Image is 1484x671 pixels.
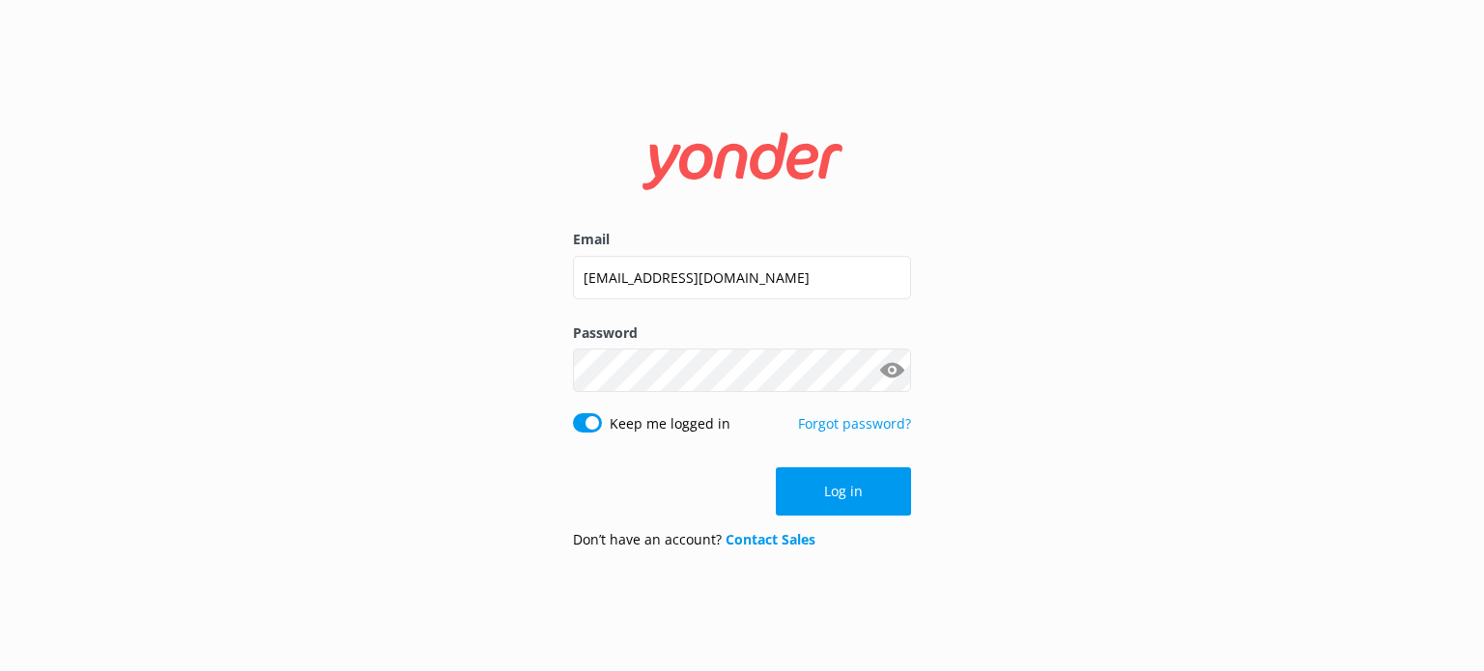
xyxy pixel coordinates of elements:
button: Show password [872,351,911,390]
a: Forgot password? [798,414,911,433]
button: Log in [776,467,911,516]
label: Email [573,229,911,250]
label: Password [573,322,911,344]
input: user@emailaddress.com [573,256,911,299]
label: Keep me logged in [610,413,730,434]
a: Contact Sales [726,530,815,548]
p: Don’t have an account? [573,529,815,550]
